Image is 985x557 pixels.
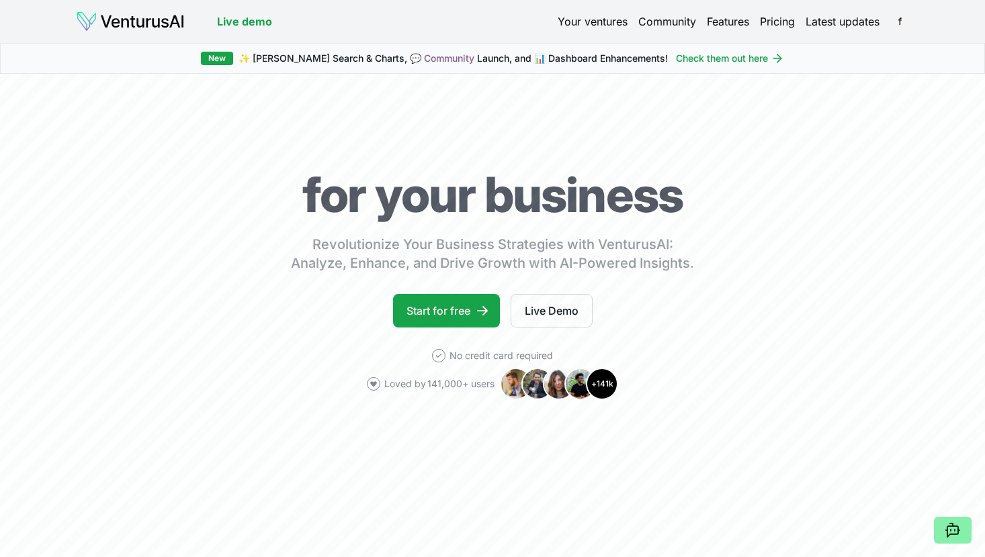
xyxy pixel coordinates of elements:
img: Avatar 4 [564,368,597,400]
img: Avatar 1 [500,368,532,400]
a: Your ventures [558,13,628,30]
a: Live demo [217,13,272,30]
span: ✨ [PERSON_NAME] Search & Charts, 💬 Launch, and 📊 Dashboard Enhancements! [239,52,668,65]
a: Live Demo [511,294,593,327]
a: Check them out here [676,52,784,65]
a: Features [707,13,749,30]
span: f [889,11,910,32]
a: Start for free [393,294,500,327]
a: Community [638,13,696,30]
div: New [201,52,233,65]
img: Avatar 3 [543,368,575,400]
a: Latest updates [806,13,880,30]
button: f [890,12,909,31]
a: Pricing [760,13,795,30]
img: Avatar 2 [521,368,554,400]
img: logo [76,11,185,32]
a: Community [424,52,474,64]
